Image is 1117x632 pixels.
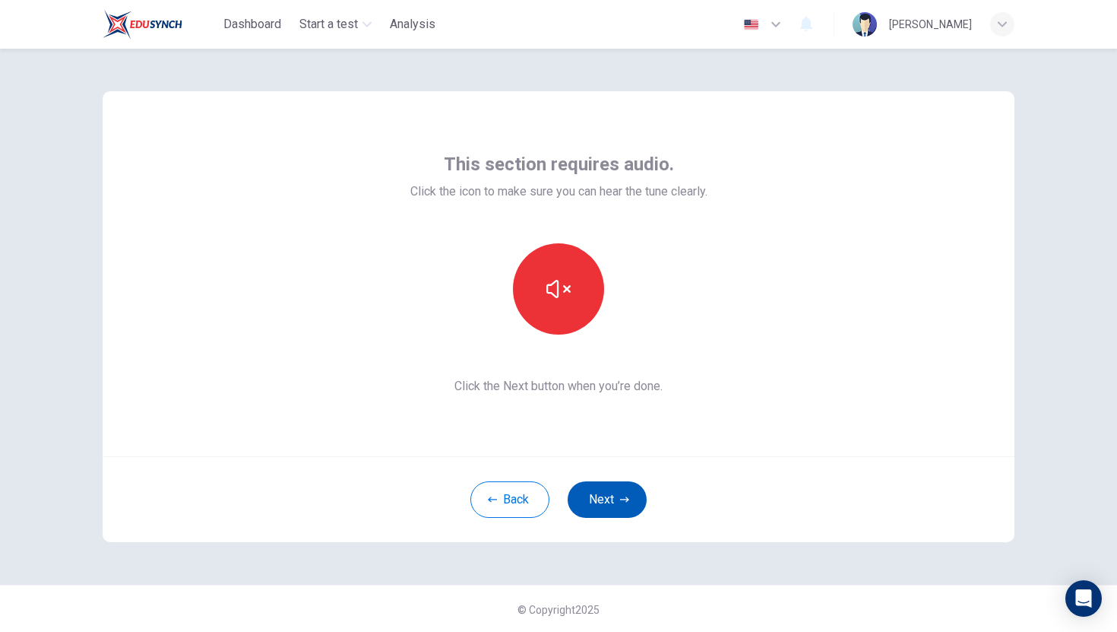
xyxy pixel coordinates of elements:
[293,11,378,38] button: Start a test
[568,481,647,518] button: Next
[390,15,435,33] span: Analysis
[217,11,287,38] button: Dashboard
[299,15,358,33] span: Start a test
[889,15,972,33] div: [PERSON_NAME]
[1065,580,1102,617] div: Open Intercom Messenger
[384,11,441,38] button: Analysis
[384,11,441,38] div: You need a license to access this content
[470,481,549,518] button: Back
[517,604,600,616] span: © Copyright 2025
[103,9,182,40] img: EduSynch logo
[410,183,707,201] span: Click the icon to make sure you can hear the tune clearly.
[853,12,877,37] img: Profile picture
[103,9,217,40] a: EduSynch logo
[742,19,761,30] img: en
[444,152,674,176] span: This section requires audio.
[223,15,281,33] span: Dashboard
[410,377,707,395] span: Click the Next button when you’re done.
